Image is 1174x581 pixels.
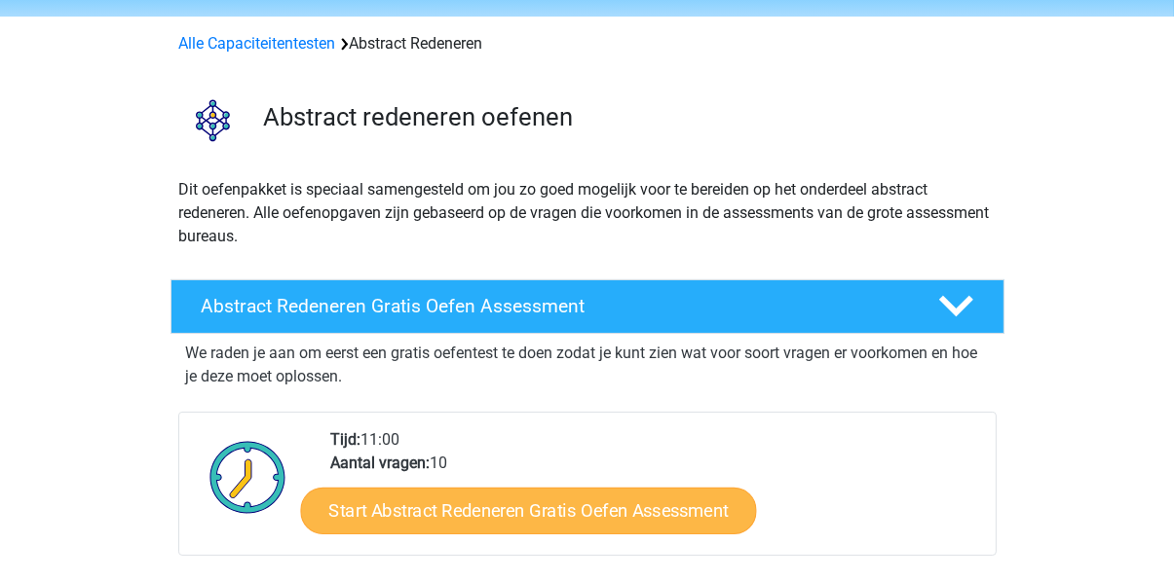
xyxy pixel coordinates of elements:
[171,79,254,162] img: abstract redeneren
[316,428,995,555] div: 11:00 10
[179,178,996,248] p: Dit oefenpakket is speciaal samengesteld om jou zo goed mogelijk voor te bereiden op het onderdee...
[171,32,1004,55] div: Abstract Redeneren
[163,279,1012,334] a: Abstract Redeneren Gratis Oefen Assessment
[179,34,336,53] a: Alle Capaciteitentesten
[330,454,430,472] b: Aantal vragen:
[199,428,297,526] img: Klok
[202,295,907,317] h4: Abstract Redeneren Gratis Oefen Assessment
[330,430,360,449] b: Tijd:
[186,342,989,388] p: We raden je aan om eerst een gratis oefentest te doen zodat je kunt zien wat voor soort vragen er...
[263,102,989,132] h3: Abstract redeneren oefenen
[300,487,756,533] a: Start Abstract Redeneren Gratis Oefen Assessment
